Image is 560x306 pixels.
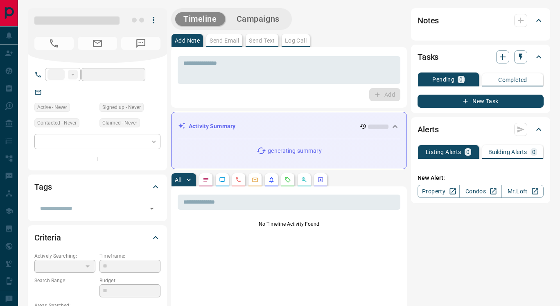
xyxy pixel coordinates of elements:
svg: Requests [285,177,291,183]
p: -- - -- [34,284,95,298]
p: Budget: [99,277,160,284]
button: Timeline [175,12,225,26]
button: Campaigns [228,12,288,26]
p: 0 [466,149,470,155]
div: Criteria [34,228,160,247]
a: -- [47,88,51,95]
span: No Number [121,37,160,50]
p: 0 [459,77,463,82]
h2: Tags [34,180,52,193]
svg: Listing Alerts [268,177,275,183]
p: Pending [432,77,454,82]
span: No Number [34,37,74,50]
svg: Lead Browsing Activity [219,177,226,183]
p: New Alert: [418,174,544,182]
svg: Notes [203,177,209,183]
a: Condos [459,185,501,198]
button: Open [146,203,158,214]
div: Notes [418,11,544,30]
p: Activity Summary [189,122,235,131]
p: All [175,177,181,183]
span: Claimed - Never [102,119,137,127]
h2: Criteria [34,231,61,244]
h2: Tasks [418,50,438,63]
div: Alerts [418,120,544,139]
h2: Alerts [418,123,439,136]
a: Mr.Loft [501,185,544,198]
p: Search Range: [34,277,95,284]
p: Add Note [175,38,200,43]
p: No Timeline Activity Found [178,220,400,228]
span: Contacted - Never [37,119,77,127]
h2: Notes [418,14,439,27]
p: Timeframe: [99,252,160,260]
p: Completed [498,77,527,83]
p: Building Alerts [488,149,527,155]
svg: Agent Actions [317,177,324,183]
div: Tasks [418,47,544,67]
button: New Task [418,95,544,108]
svg: Opportunities [301,177,307,183]
p: generating summary [268,147,321,155]
svg: Calls [235,177,242,183]
div: Tags [34,177,160,197]
div: Activity Summary [178,119,400,134]
p: Actively Searching: [34,252,95,260]
span: No Email [78,37,117,50]
p: 0 [532,149,535,155]
span: Active - Never [37,103,67,111]
a: Property [418,185,460,198]
span: Signed up - Never [102,103,141,111]
svg: Emails [252,177,258,183]
p: Listing Alerts [426,149,461,155]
